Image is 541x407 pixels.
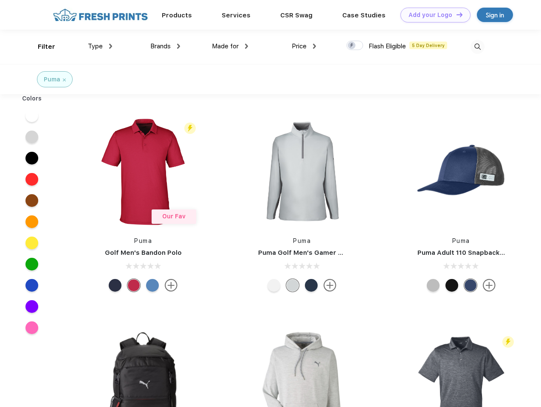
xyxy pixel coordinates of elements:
a: Puma [452,237,470,244]
img: desktop_search.svg [471,40,485,54]
div: Bright White [268,279,280,292]
a: Sign in [477,8,513,22]
div: Add your Logo [409,11,452,19]
img: fo%20logo%202.webp [51,8,150,22]
a: Services [222,11,251,19]
img: dropdown.png [109,44,112,49]
img: func=resize&h=266 [405,115,518,228]
img: filter_cancel.svg [63,78,66,81]
img: flash_active_toggle.svg [502,336,514,348]
a: Puma [134,237,152,244]
div: Puma [44,75,60,84]
a: Products [162,11,192,19]
span: Flash Eligible [369,42,406,50]
img: flash_active_toggle.svg [184,123,196,134]
div: Pma Blk with Pma Blk [445,279,458,292]
img: dropdown.png [177,44,180,49]
a: Puma [293,237,311,244]
span: 5 Day Delivery [409,42,447,49]
img: func=resize&h=266 [245,115,358,228]
span: Brands [150,42,171,50]
img: func=resize&h=266 [87,115,200,228]
div: Navy Blazer [109,279,121,292]
img: more.svg [165,279,178,292]
img: dropdown.png [245,44,248,49]
div: Sign in [486,10,504,20]
div: Peacoat with Qut Shd [464,279,477,292]
span: Our Fav [162,213,186,220]
img: DT [456,12,462,17]
div: Lake Blue [146,279,159,292]
a: Golf Men's Bandon Polo [105,249,182,256]
img: more.svg [483,279,496,292]
span: Type [88,42,103,50]
div: Colors [16,94,48,103]
div: Navy Blazer [305,279,318,292]
a: Puma Golf Men's Gamer Golf Quarter-Zip [258,249,392,256]
div: High Rise [286,279,299,292]
a: CSR Swag [280,11,313,19]
div: Quarry with Brt Whit [427,279,440,292]
div: Ski Patrol [127,279,140,292]
span: Price [292,42,307,50]
span: Made for [212,42,239,50]
img: more.svg [324,279,336,292]
img: dropdown.png [313,44,316,49]
div: Filter [38,42,55,52]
